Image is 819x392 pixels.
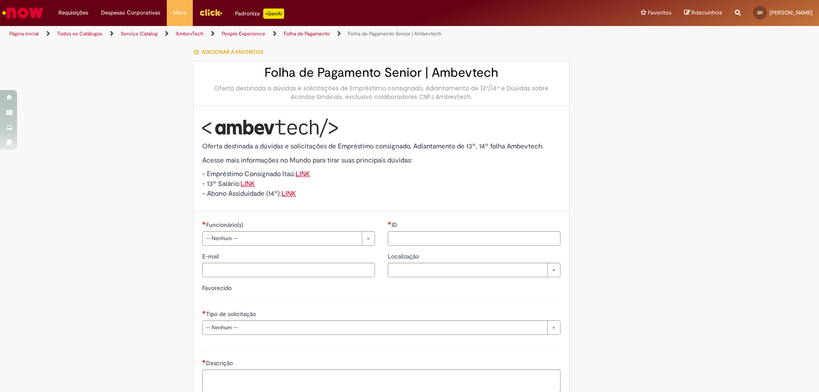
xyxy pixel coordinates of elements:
span: GV [757,10,763,15]
span: Rascunhos [691,9,722,17]
span: More [173,9,186,17]
span: Necessários [202,311,206,314]
img: click_logo_yellow_360x200.png [199,6,222,19]
span: [PERSON_NAME] [770,9,813,16]
span: Favoritos [648,9,671,17]
span: Localização [388,253,421,260]
span: -- Nenhum -- [206,321,543,334]
span: Funcionário(s) [206,221,245,229]
input: ID [388,231,561,246]
span: Descrição [206,359,235,367]
a: People Experience [222,30,265,37]
button: Adicionar a Favoritos [193,43,268,61]
div: Padroniza [235,9,284,19]
a: Service Catalog [121,30,157,37]
span: Tipo de solicitação [206,310,258,318]
span: Necessários [388,221,392,225]
span: Despesas Corporativas [101,9,160,17]
span: - 13º Salário: [202,180,255,188]
span: - Empréstimo Consignado Itaú: [202,170,310,178]
a: LINK [296,170,310,178]
input: E-mail [202,263,375,277]
span: ID [392,221,399,229]
div: Oferta destinada a dúvidas e solicitações de Empréstimo consignado, Adiantamento de 13º/14º e Dúv... [202,84,561,101]
a: Folha de Pagamento Senior | Ambevtech [348,30,441,37]
span: -- Nenhum -- [206,232,357,245]
a: Todos os Catálogos [57,30,102,37]
span: Requisições [58,9,88,17]
a: LINK [241,180,255,188]
label: Favorecido [202,284,232,292]
span: Necessários [202,360,206,363]
span: E-mail [202,253,221,260]
span: Adicionar a Favoritos [202,49,263,55]
a: Folha de Pagamento [284,30,330,37]
span: Oferta destinada a dúvidas e solicitações de Empréstimo consignado, Adiantamento de 13º, 14º folh... [202,142,544,151]
a: Página inicial [9,30,39,37]
p: +GenAi [263,9,284,19]
img: ServiceNow [1,4,45,21]
h2: Folha de Pagamento Senior | Ambevtech [202,66,561,80]
ul: Trilhas de página [6,26,540,42]
span: - Abono Assiduidade (14º): [202,189,296,198]
a: LINK [282,189,296,198]
span: Acesse mais informações no Mundo para tirar suas principais dúvidas: [202,156,412,165]
span: Necessários [202,221,206,225]
a: Rascunhos [684,9,722,17]
a: AmbevTech [176,30,203,37]
a: Limpar campo Localização [388,263,561,277]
